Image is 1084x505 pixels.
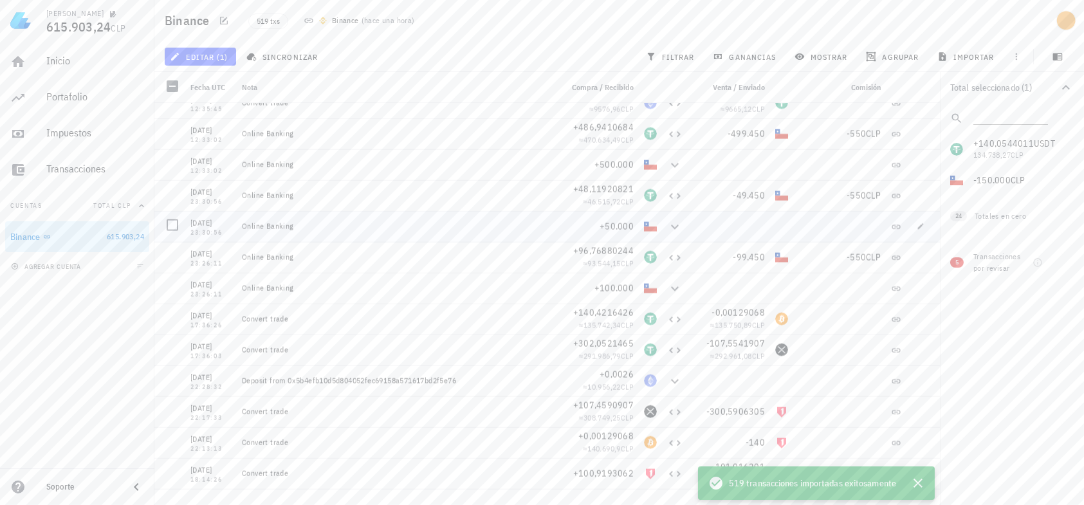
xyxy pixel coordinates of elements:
[242,160,551,170] div: Online Banking
[644,220,657,233] div: CLP-icon
[190,464,232,477] div: [DATE]
[165,10,215,31] h1: Binance
[775,127,788,140] div: CLP-icon
[721,104,765,114] span: ≈
[866,128,881,140] span: CLP
[587,382,621,392] span: 10.956,22
[364,15,412,25] span: hace una hora
[600,369,634,380] span: +0,0026
[710,351,765,361] span: ≈
[868,51,919,62] span: agrupar
[621,320,634,330] span: CLP
[950,83,1058,92] div: Total seleccionado (1)
[190,291,232,298] div: 23:26:11
[752,104,765,114] span: CLP
[332,14,359,27] div: Binance
[573,183,634,195] span: +48,11920821
[725,104,752,114] span: 9665,12
[621,382,634,392] span: CLP
[573,307,634,318] span: +140,4216426
[583,135,621,145] span: 470.634,49
[190,199,232,205] div: 23:30:56
[190,340,232,353] div: [DATE]
[797,51,848,62] span: mostrar
[579,320,634,330] span: ≈
[644,405,657,418] div: XRP-icon
[706,338,765,349] span: -107,5541907
[710,320,765,330] span: ≈
[621,135,634,145] span: CLP
[556,72,639,103] div: Compra / Recibido
[242,283,551,293] div: Online Banking
[190,446,232,452] div: 22:13:13
[713,82,765,92] span: Venta / Enviado
[583,259,634,268] span: ≈
[190,371,232,384] div: [DATE]
[975,210,1048,222] div: Totales en cero
[793,72,886,103] div: Comisión
[955,211,962,221] span: 24
[644,251,657,264] div: USDT-icon
[46,163,144,175] div: Transacciones
[190,322,232,329] div: 17:36:26
[5,154,149,185] a: Transacciones
[190,433,232,446] div: [DATE]
[579,413,634,423] span: ≈
[866,252,881,263] span: CLP
[729,476,896,490] span: 519 transacciones importadas exitosamente
[572,82,634,92] span: Compra / Recibido
[932,48,1002,66] button: importar
[190,261,232,267] div: 23:26:11
[644,344,657,356] div: USDT-icon
[5,221,149,252] a: Binance 615.903,24
[644,467,657,480] div: USD1-icon
[644,313,657,326] div: USDT-icon
[242,314,551,324] div: Convert trade
[621,104,634,114] span: CLP
[621,413,634,423] span: CLP
[107,232,144,241] span: 615.903,24
[190,402,232,415] div: [DATE]
[712,461,765,473] span: -101,016201
[775,313,788,326] div: BTC-icon
[190,186,232,199] div: [DATE]
[641,48,703,66] button: filtrar
[594,104,621,114] span: 9576,96
[973,251,1027,274] div: Transacciones por revisar
[600,221,634,232] span: +50.000
[578,430,634,442] span: +0,00129068
[257,14,280,28] span: 519 txs
[587,259,621,268] span: 93.544,15
[621,351,634,361] span: CLP
[5,118,149,149] a: Impuestos
[955,257,959,268] span: 5
[46,55,144,67] div: Inicio
[190,384,232,390] div: 22:28:32
[190,477,232,483] div: 18:14:26
[579,351,634,361] span: ≈
[712,307,765,318] span: -0,00129068
[242,437,551,448] div: Convert trade
[594,282,634,294] span: +100.000
[242,221,551,232] div: Online Banking
[242,345,551,355] div: Convert trade
[752,351,765,361] span: CLP
[579,135,634,145] span: ≈
[940,51,995,62] span: importar
[190,353,232,360] div: 17:36:03
[621,259,634,268] span: CLP
[1056,10,1076,31] div: avatar
[573,245,634,257] span: +96,76880244
[851,82,881,92] span: Comisión
[190,82,225,92] span: Fecha UTC
[775,405,788,418] div: USD1-icon
[190,137,232,143] div: 12:33:02
[708,48,784,66] button: ganancias
[249,51,318,62] span: sincronizar
[93,201,131,210] span: Total CLP
[940,72,1084,103] button: Total seleccionado (1)
[319,17,327,24] img: 270.png
[242,252,551,262] div: Online Banking
[46,482,118,492] div: Soporte
[14,262,81,271] span: agregar cuenta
